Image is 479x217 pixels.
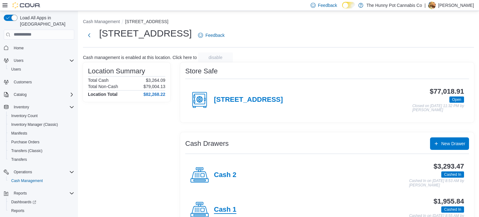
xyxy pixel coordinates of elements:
span: Dashboards [11,200,36,205]
button: disable [198,52,233,62]
button: Inventory Manager (Classic) [6,120,77,129]
span: Open [452,97,461,102]
h3: $1,955.84 [433,198,464,205]
span: Users [11,57,74,64]
span: New Drawer [441,141,465,147]
button: Reports [6,206,77,215]
span: Inventory Count [11,113,38,118]
button: New Drawer [430,137,469,150]
p: Cashed In on [DATE] 8:53 AM by [PERSON_NAME] [409,179,464,187]
span: Inventory [14,105,29,110]
span: Transfers [11,157,27,162]
span: Operations [11,168,74,176]
span: Cashed In [441,206,464,213]
img: Cova [12,2,41,8]
span: Transfers (Classic) [11,148,42,153]
a: Manifests [9,130,30,137]
h6: Total Cash [88,78,109,83]
button: Customers [1,77,77,86]
span: Home [14,46,24,51]
a: Inventory Count [9,112,40,120]
h4: Location Total [88,92,118,97]
a: Transfers (Classic) [9,147,45,155]
p: Cash management is enabled at this location. Click here to [83,55,197,60]
span: Operations [14,170,32,175]
a: Dashboards [6,198,77,206]
span: Cashed In [441,171,464,178]
a: Purchase Orders [9,138,42,146]
button: Manifests [6,129,77,138]
button: Inventory [1,103,77,111]
button: Reports [1,189,77,198]
span: Reports [11,208,24,213]
p: | [424,2,426,9]
span: Transfers (Classic) [9,147,74,155]
h1: [STREET_ADDRESS] [99,27,192,40]
button: Purchase Orders [6,138,77,146]
span: Feedback [206,32,225,38]
h3: Location Summary [88,67,145,75]
span: Inventory Manager (Classic) [11,122,58,127]
span: Users [14,58,23,63]
span: Feedback [318,2,337,8]
span: Reports [9,207,74,215]
p: $3,264.09 [146,78,165,83]
span: Home [11,44,74,52]
a: Users [9,66,23,73]
p: $79,004.13 [143,84,165,89]
button: Reports [11,190,29,197]
div: Ryan Noble [428,2,436,9]
span: Transfers [9,156,74,163]
button: Users [11,57,26,64]
span: Cashed In [444,207,461,212]
span: Manifests [9,130,74,137]
a: Feedback [196,29,227,42]
span: Purchase Orders [11,140,40,145]
button: Users [1,56,77,65]
h3: $3,293.47 [433,163,464,170]
span: Cash Management [11,178,43,183]
h4: [STREET_ADDRESS] [214,96,283,104]
button: Cash Management [83,19,120,24]
span: Customers [14,80,32,85]
button: Inventory Count [6,111,77,120]
button: Catalog [11,91,29,98]
h3: $77,018.91 [430,88,464,95]
a: Cash Management [9,177,45,185]
button: Cash Management [6,176,77,185]
button: Home [1,43,77,52]
span: Purchase Orders [9,138,74,146]
span: Reports [11,190,74,197]
span: Cash Management [9,177,74,185]
a: Dashboards [9,198,39,206]
button: Transfers (Classic) [6,146,77,155]
a: Home [11,44,26,52]
button: Next [83,29,95,42]
a: Inventory Manager (Classic) [9,121,60,128]
span: Catalog [11,91,74,98]
a: Transfers [9,156,29,163]
h6: Total Non-Cash [88,84,118,89]
button: Operations [1,168,77,176]
input: Dark Mode [342,2,355,8]
h4: Cash 1 [214,206,236,214]
button: Operations [11,168,35,176]
button: Users [6,65,77,74]
a: Customers [11,78,34,86]
span: disable [209,54,222,61]
p: [PERSON_NAME] [438,2,474,9]
button: Transfers [6,155,77,164]
h4: $82,268.22 [143,92,165,97]
p: The Hunny Pot Cannabis Co [366,2,422,9]
span: Manifests [11,131,27,136]
span: Reports [14,191,27,196]
h3: Cash Drawers [185,140,229,147]
span: Load All Apps in [GEOGRAPHIC_DATA] [17,15,74,27]
span: Cashed In [444,172,461,177]
nav: An example of EuiBreadcrumbs [83,18,474,26]
span: Users [11,67,21,72]
button: [STREET_ADDRESS] [125,19,168,24]
span: Inventory Manager (Classic) [9,121,74,128]
span: Open [449,96,464,103]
